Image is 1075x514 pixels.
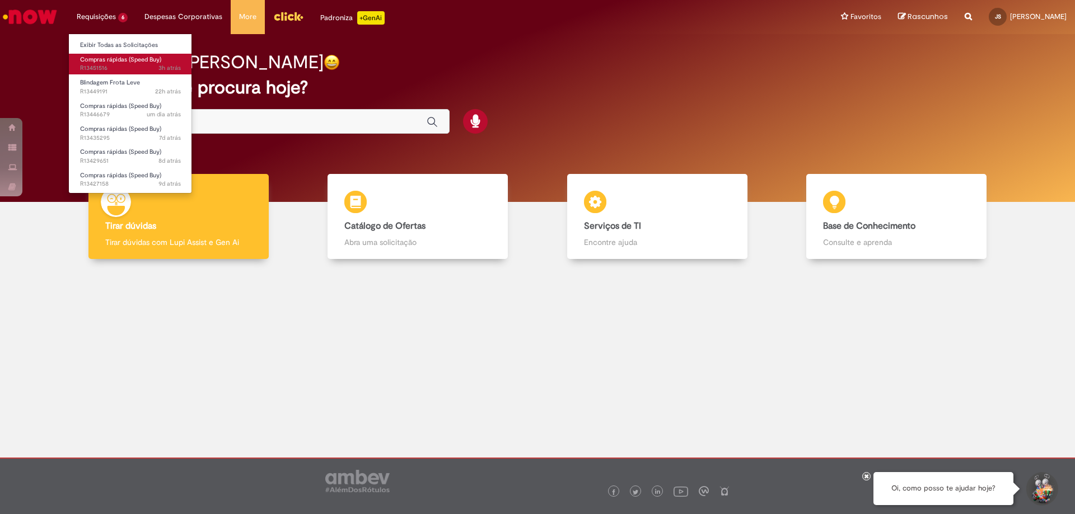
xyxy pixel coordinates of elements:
span: R13451516 [80,64,181,73]
p: +GenAi [357,11,385,25]
span: Despesas Corporativas [144,11,222,22]
img: logo_footer_linkedin.png [655,489,661,496]
a: Exibir Todas as Solicitações [69,39,192,51]
div: Padroniza [320,11,385,25]
span: 8d atrás [158,157,181,165]
span: Requisições [77,11,116,22]
a: Serviços de TI Encontre ajuda [537,174,777,260]
span: More [239,11,256,22]
img: logo_footer_youtube.png [674,484,688,498]
span: [PERSON_NAME] [1010,12,1067,21]
span: 3h atrás [158,64,181,72]
img: click_logo_yellow_360x200.png [273,8,303,25]
time: 21/08/2025 10:19:43 [159,134,181,142]
a: Rascunhos [898,12,948,22]
span: Compras rápidas (Speed Buy) [80,125,161,133]
img: logo_footer_naosei.png [719,486,730,496]
p: Abra uma solicitação [344,237,491,248]
img: logo_footer_workplace.png [699,486,709,496]
span: R13446679 [80,110,181,119]
a: Tirar dúvidas Tirar dúvidas com Lupi Assist e Gen Ai [59,174,298,260]
span: 6 [118,13,128,22]
time: 19/08/2025 16:26:32 [158,157,181,165]
time: 26/08/2025 15:42:26 [155,87,181,96]
span: 7d atrás [159,134,181,142]
a: Aberto R13451516 : Compras rápidas (Speed Buy) [69,54,192,74]
span: Compras rápidas (Speed Buy) [80,102,161,110]
a: Aberto R13446679 : Compras rápidas (Speed Buy) [69,100,192,121]
a: Aberto R13427158 : Compras rápidas (Speed Buy) [69,169,192,190]
button: Iniciar Conversa de Suporte [1025,472,1058,506]
time: 27/08/2025 10:34:13 [158,64,181,72]
span: 22h atrás [155,87,181,96]
p: Consulte e aprenda [823,237,970,248]
b: Tirar dúvidas [105,220,156,232]
div: Oi, como posso te ajudar hoje? [873,472,1013,505]
p: Encontre ajuda [584,237,731,248]
span: Compras rápidas (Speed Buy) [80,148,161,156]
span: um dia atrás [147,110,181,119]
span: Favoritos [850,11,881,22]
span: R13449191 [80,87,181,96]
img: logo_footer_facebook.png [611,489,616,495]
time: 26/08/2025 08:32:31 [147,110,181,119]
b: Catálogo de Ofertas [344,220,426,232]
h2: O que você procura hoje? [97,78,979,97]
span: Rascunhos [908,11,948,22]
h2: Boa tarde, [PERSON_NAME] [97,53,324,72]
span: JS [995,13,1001,20]
a: Aberto R13429651 : Compras rápidas (Speed Buy) [69,146,192,167]
img: logo_footer_twitter.png [633,489,638,495]
a: Aberto R13449191 : Blindagem Frota Leve [69,77,192,97]
b: Serviços de TI [584,220,641,232]
time: 19/08/2025 09:27:52 [158,180,181,188]
img: ServiceNow [1,6,59,28]
span: 9d atrás [158,180,181,188]
b: Base de Conhecimento [823,220,915,232]
span: R13427158 [80,180,181,188]
span: Compras rápidas (Speed Buy) [80,171,161,180]
a: Catálogo de Ofertas Abra uma solicitação [298,174,538,260]
ul: Requisições [68,34,192,194]
img: happy-face.png [324,54,340,70]
img: logo_footer_ambev_rotulo_gray.png [325,470,390,492]
span: R13435295 [80,134,181,143]
span: Blindagem Frota Leve [80,78,140,87]
a: Base de Conhecimento Consulte e aprenda [777,174,1017,260]
a: Aberto R13435295 : Compras rápidas (Speed Buy) [69,123,192,144]
p: Tirar dúvidas com Lupi Assist e Gen Ai [105,237,252,248]
span: Compras rápidas (Speed Buy) [80,55,161,64]
span: R13429651 [80,157,181,166]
